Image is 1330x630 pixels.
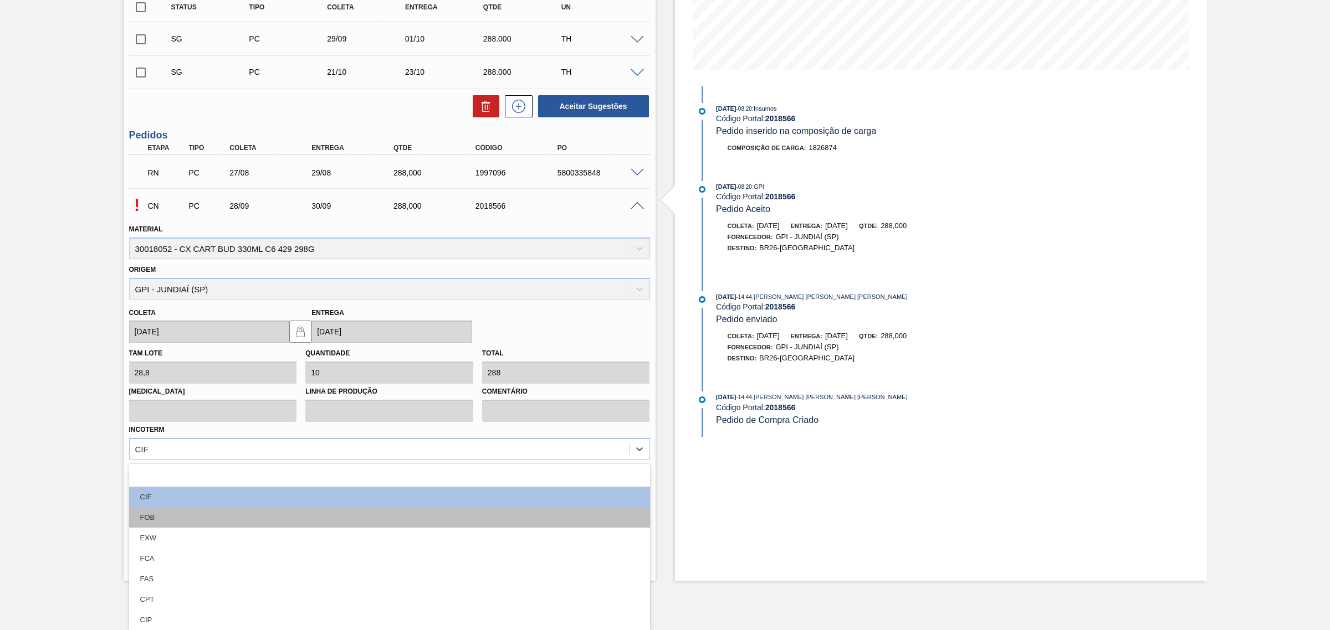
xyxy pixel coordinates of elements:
img: atual [699,396,705,403]
div: Código [473,144,566,152]
div: UN [559,3,647,11]
span: Composição de Carga : [728,144,806,151]
span: [DATE] [716,394,736,400]
img: atual [699,108,705,115]
span: Fornecedor: [728,234,773,240]
label: [MEDICAL_DATA] [129,384,297,400]
span: Entrega: [791,223,822,229]
div: Nova sugestão [499,95,533,117]
div: 23/10/2025 [402,68,491,76]
div: Sugestão Criada [168,34,257,43]
span: Fornecedor: [728,344,773,350]
div: PO [555,144,648,152]
div: Pedido de Compra [186,202,229,210]
span: [DATE] [716,183,736,190]
div: Pedido de Compra [186,168,229,177]
div: Pedido de Compra [246,68,335,76]
span: - 08:20 [736,106,752,112]
img: atual [699,186,705,193]
div: Entrega [402,3,491,11]
span: Destino: [728,355,757,362]
div: 29/09/2025 [324,34,413,43]
div: Código Portal: [716,192,979,201]
div: 288.000 [480,68,569,76]
div: TH [559,34,647,43]
img: atual [699,296,705,303]
div: Em renegociação [145,161,189,185]
strong: 2018566 [765,114,796,123]
span: : Insumos [752,105,777,112]
label: Origem [129,266,156,273]
span: GPI - JUNDIAÍ (SP) [775,343,838,351]
span: [DATE] [716,293,736,300]
div: Coleta [227,144,320,152]
p: Pendente de aceite [129,195,145,215]
span: [DATE] [825,332,848,340]
span: BR26-[GEOGRAPHIC_DATA] [759,244,855,252]
div: Composição de Carga em Negociação [145,194,189,218]
div: Status [168,3,257,11]
span: Qtde: [859,223,878,229]
div: Pedido de Compra [246,34,335,43]
strong: 2018566 [765,192,796,201]
span: [DATE] [716,105,736,112]
div: CIF [135,444,149,453]
img: locked [294,325,307,338]
strong: 2018566 [765,302,796,311]
span: Pedido Aceito [716,204,770,214]
div: Tipo [246,3,335,11]
span: Destino: [728,245,757,251]
div: FCA [129,548,650,569]
p: CN [148,202,186,210]
strong: 2018566 [765,403,796,412]
div: CPT [129,589,650,610]
span: : [PERSON_NAME] [PERSON_NAME] [PERSON_NAME] [752,394,908,400]
div: 1997096 [473,168,566,177]
span: : [PERSON_NAME] [PERSON_NAME] [PERSON_NAME] [752,293,908,300]
div: 01/10/2025 [402,34,491,43]
div: 27/08/2025 [227,168,320,177]
label: Quantidade [305,349,350,357]
div: 288,000 [391,168,484,177]
span: Coleta: [728,223,754,229]
span: Pedido de Compra Criado [716,415,819,425]
div: 21/10/2025 [324,68,413,76]
span: : GPI [752,183,764,190]
span: 288,000 [881,332,907,340]
input: dd/mm/yyyy [311,321,472,343]
div: CIP [129,610,650,630]
span: Entrega: [791,333,822,339]
span: 288,000 [881,221,907,230]
div: FOB [129,507,650,528]
span: 1826874 [809,143,837,152]
div: CIF [129,487,650,507]
div: 30/09/2025 [309,202,402,210]
div: 288.000 [480,34,569,43]
div: FAS [129,569,650,589]
div: Código Portal: [716,403,979,412]
div: Etapa [145,144,189,152]
span: Pedido inserido na composição de carga [716,126,876,136]
div: 28/09/2025 [227,202,320,210]
label: Material [129,225,163,233]
label: Linha de Produção [305,384,473,400]
span: Qtde: [859,333,878,339]
span: GPI - JUNDIAÍ (SP) [775,233,838,241]
span: Pedido enviado [716,314,777,324]
div: Qtde [480,3,569,11]
span: - 14:44 [736,294,752,300]
button: Aceitar Sugestões [538,95,649,117]
div: Tipo [186,144,229,152]
div: EXW [129,528,650,548]
p: RN [148,168,186,177]
div: Aceitar Sugestões [533,94,650,118]
label: Entrega [311,309,344,317]
span: [DATE] [757,221,780,230]
span: [DATE] [825,221,848,230]
label: Tam lote [129,349,162,357]
div: TH [559,68,647,76]
span: - 08:20 [736,184,752,190]
div: Código Portal: [716,114,979,123]
div: Sugestão Criada [168,68,257,76]
div: 29/08/2025 [309,168,402,177]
